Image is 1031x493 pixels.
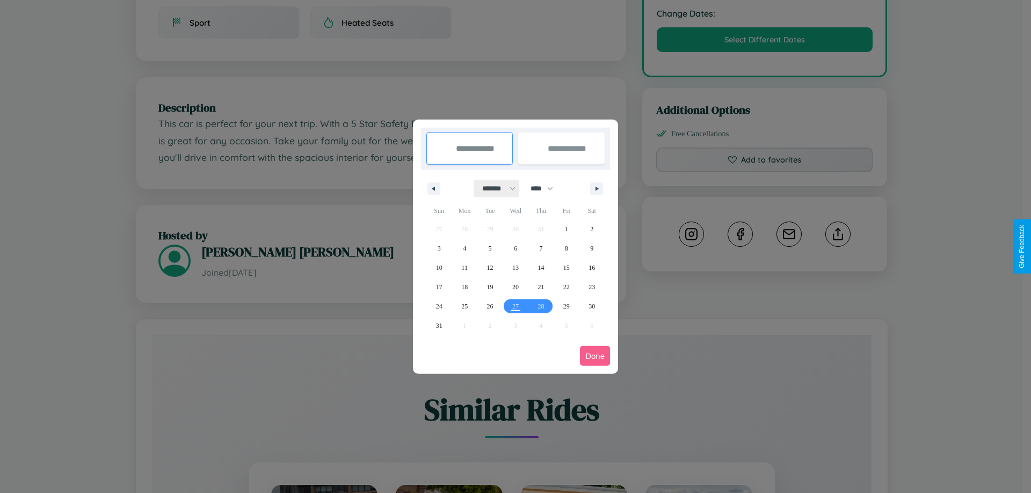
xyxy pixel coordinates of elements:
span: 23 [589,277,595,297]
span: 3 [438,239,441,258]
button: 15 [554,258,579,277]
span: 31 [436,316,442,335]
button: 23 [579,277,605,297]
button: 2 [579,219,605,239]
button: 14 [528,258,554,277]
span: 20 [512,277,519,297]
button: 4 [452,239,477,258]
span: 14 [538,258,544,277]
button: 5 [477,239,503,258]
span: 19 [487,277,493,297]
span: 26 [487,297,493,316]
span: Sat [579,202,605,219]
span: Wed [503,202,528,219]
button: 28 [528,297,554,316]
span: Tue [477,202,503,219]
button: 1 [554,219,579,239]
button: 6 [503,239,528,258]
button: 25 [452,297,477,316]
button: 31 [426,316,452,335]
button: 22 [554,277,579,297]
button: 12 [477,258,503,277]
button: Done [580,346,610,366]
button: 26 [477,297,503,316]
span: 17 [436,277,442,297]
div: Give Feedback [1018,225,1026,268]
button: 20 [503,277,528,297]
button: 16 [579,258,605,277]
button: 11 [452,258,477,277]
span: 13 [512,258,519,277]
span: Thu [528,202,554,219]
button: 30 [579,297,605,316]
button: 10 [426,258,452,277]
span: 5 [489,239,492,258]
button: 9 [579,239,605,258]
span: 22 [563,277,570,297]
span: 2 [590,219,593,239]
span: 28 [538,297,544,316]
button: 21 [528,277,554,297]
span: Sun [426,202,452,219]
button: 19 [477,277,503,297]
span: 15 [563,258,570,277]
span: 7 [539,239,542,258]
span: 8 [565,239,568,258]
span: Fri [554,202,579,219]
span: 18 [461,277,468,297]
button: 24 [426,297,452,316]
span: 12 [487,258,493,277]
span: 21 [538,277,544,297]
button: 8 [554,239,579,258]
span: 16 [589,258,595,277]
span: 4 [463,239,466,258]
span: 24 [436,297,442,316]
span: 29 [563,297,570,316]
button: 7 [528,239,554,258]
span: 27 [512,297,519,316]
span: 30 [589,297,595,316]
button: 3 [426,239,452,258]
button: 13 [503,258,528,277]
button: 27 [503,297,528,316]
span: 9 [590,239,593,258]
button: 17 [426,277,452,297]
span: 10 [436,258,442,277]
span: 11 [461,258,468,277]
span: Mon [452,202,477,219]
span: 6 [514,239,517,258]
span: 1 [565,219,568,239]
span: 25 [461,297,468,316]
button: 29 [554,297,579,316]
button: 18 [452,277,477,297]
